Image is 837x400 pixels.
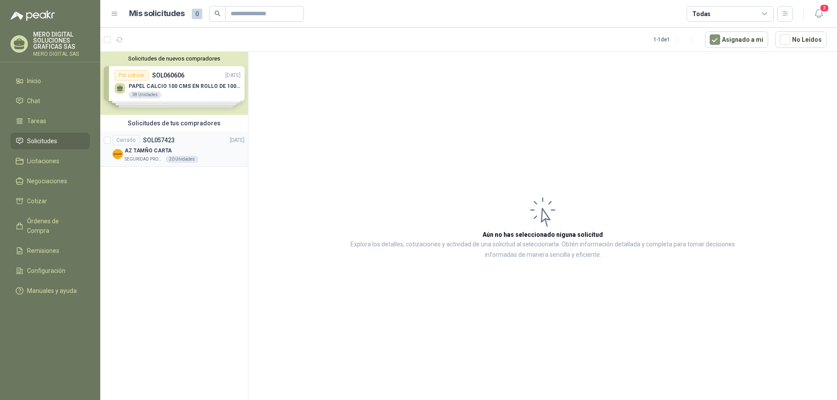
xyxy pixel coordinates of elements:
span: 3 [820,4,829,12]
a: Manuales y ayuda [10,282,90,299]
div: Solicitudes de tus compradores [100,115,248,131]
span: Tareas [27,116,46,126]
a: CerradoSOL057423[DATE] Company LogoAZ TAMÑO CARTASEGURIDAD PROVISER LTDA20 Unidades [100,131,248,167]
span: search [214,10,221,17]
div: Solicitudes de nuevos compradoresPor cotizarSOL060606[DATE] PAPEL CALCIO 100 CMS EN ROLLO DE 100 ... [100,52,248,115]
button: 3 [811,6,827,22]
div: Todas [692,9,711,19]
span: Cotizar [27,196,47,206]
a: Remisiones [10,242,90,259]
img: Company Logo [112,149,123,159]
span: Licitaciones [27,156,59,166]
h3: Aún no has seleccionado niguna solicitud [483,230,603,239]
p: SOL057423 [143,137,175,143]
div: Cerrado [112,135,139,145]
span: Configuración [27,266,65,276]
p: AZ TAMÑO CARTA [125,147,172,155]
button: Solicitudes de nuevos compradores [104,55,245,62]
a: Configuración [10,262,90,279]
span: Negociaciones [27,176,67,186]
span: Chat [27,96,40,106]
a: Chat [10,93,90,109]
span: Remisiones [27,246,59,255]
span: Solicitudes [27,136,57,146]
span: 0 [192,9,202,19]
button: Asignado a mi [705,31,768,48]
p: SEGURIDAD PROVISER LTDA [125,156,164,163]
a: Inicio [10,73,90,89]
a: Negociaciones [10,173,90,189]
a: Órdenes de Compra [10,213,90,239]
span: Órdenes de Compra [27,216,82,235]
p: MERO DIGITAL SAS [33,51,90,57]
a: Licitaciones [10,153,90,169]
p: Explora los detalles, cotizaciones y actividad de una solicitud al seleccionarla. Obtén informaci... [336,239,750,260]
span: Manuales y ayuda [27,286,77,296]
a: Solicitudes [10,133,90,149]
p: [DATE] [230,136,245,145]
a: Tareas [10,113,90,129]
img: Logo peakr [10,10,55,21]
div: 20 Unidades [166,156,198,163]
button: No Leídos [775,31,827,48]
span: Inicio [27,76,41,86]
h1: Mis solicitudes [129,7,185,20]
p: MERO DIGITAL SOLUCIONES GRAFICAS SAS [33,31,90,50]
div: 1 - 1 de 1 [653,33,698,47]
a: Cotizar [10,193,90,209]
